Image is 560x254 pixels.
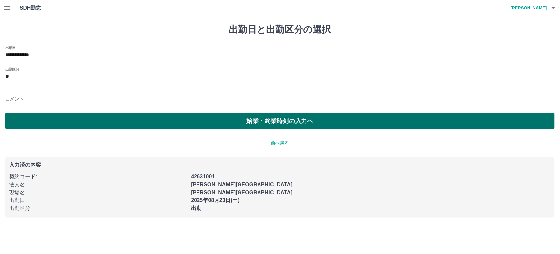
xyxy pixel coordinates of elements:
p: 出勤区分 : [9,204,187,212]
b: [PERSON_NAME][GEOGRAPHIC_DATA] [191,182,293,187]
b: 2025年08月23日(土) [191,197,239,203]
label: 出勤区分 [5,67,19,72]
b: 42631001 [191,174,215,179]
p: 契約コード : [9,173,187,181]
p: 入力済の内容 [9,162,551,168]
p: 前へ戻る [5,140,555,147]
p: 現場名 : [9,189,187,196]
p: 出勤日 : [9,196,187,204]
h1: 出勤日と出勤区分の選択 [5,24,555,35]
b: 出勤 [191,205,201,211]
b: [PERSON_NAME][GEOGRAPHIC_DATA] [191,190,293,195]
label: 出勤日 [5,45,16,50]
button: 始業・終業時刻の入力へ [5,113,555,129]
p: 法人名 : [9,181,187,189]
